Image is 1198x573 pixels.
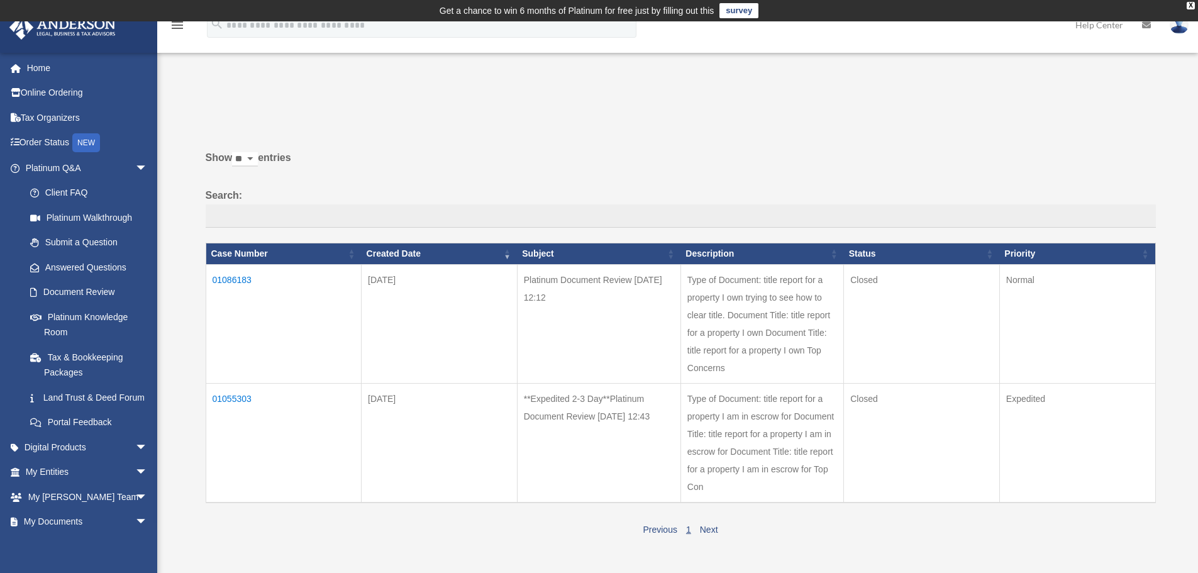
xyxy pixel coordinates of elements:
[206,204,1156,228] input: Search:
[9,460,167,485] a: My Entitiesarrow_drop_down
[135,435,160,460] span: arrow_drop_down
[362,264,518,383] td: [DATE]
[18,181,160,206] a: Client FAQ
[9,81,167,106] a: Online Ordering
[6,15,119,40] img: Anderson Advisors Platinum Portal
[232,152,258,167] select: Showentries
[700,525,718,535] a: Next
[135,460,160,486] span: arrow_drop_down
[210,17,224,31] i: search
[9,484,167,509] a: My [PERSON_NAME] Teamarrow_drop_down
[9,105,167,130] a: Tax Organizers
[9,55,167,81] a: Home
[72,133,100,152] div: NEW
[206,187,1156,228] label: Search:
[18,255,154,280] a: Answered Questions
[135,155,160,181] span: arrow_drop_down
[170,18,185,33] i: menu
[18,385,160,410] a: Land Trust & Deed Forum
[686,525,691,535] a: 1
[9,435,167,460] a: Digital Productsarrow_drop_down
[18,205,160,230] a: Platinum Walkthrough
[719,3,758,18] a: survey
[844,383,1000,503] td: Closed
[18,280,160,305] a: Document Review
[362,383,518,503] td: [DATE]
[170,22,185,33] a: menu
[206,264,362,383] td: 01086183
[362,243,518,265] th: Created Date: activate to sort column ascending
[1187,2,1195,9] div: close
[135,509,160,535] span: arrow_drop_down
[517,243,680,265] th: Subject: activate to sort column ascending
[18,345,160,385] a: Tax & Bookkeeping Packages
[999,264,1155,383] td: Normal
[18,230,160,255] a: Submit a Question
[18,410,160,435] a: Portal Feedback
[9,130,167,156] a: Order StatusNEW
[680,383,843,503] td: Type of Document: title report for a property I am in escrow for Document Title: title report for...
[9,509,167,535] a: My Documentsarrow_drop_down
[135,484,160,510] span: arrow_drop_down
[680,243,843,265] th: Description: activate to sort column ascending
[206,149,1156,179] label: Show entries
[440,3,714,18] div: Get a chance to win 6 months of Platinum for free just by filling out this
[680,264,843,383] td: Type of Document: title report for a property I own trying to see how to clear title. Document Ti...
[844,264,1000,383] td: Closed
[517,264,680,383] td: Platinum Document Review [DATE] 12:12
[844,243,1000,265] th: Status: activate to sort column ascending
[206,243,362,265] th: Case Number: activate to sort column ascending
[206,383,362,503] td: 01055303
[643,525,677,535] a: Previous
[999,383,1155,503] td: Expedited
[9,155,160,181] a: Platinum Q&Aarrow_drop_down
[18,304,160,345] a: Platinum Knowledge Room
[517,383,680,503] td: **Expedited 2-3 Day**Platinum Document Review [DATE] 12:43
